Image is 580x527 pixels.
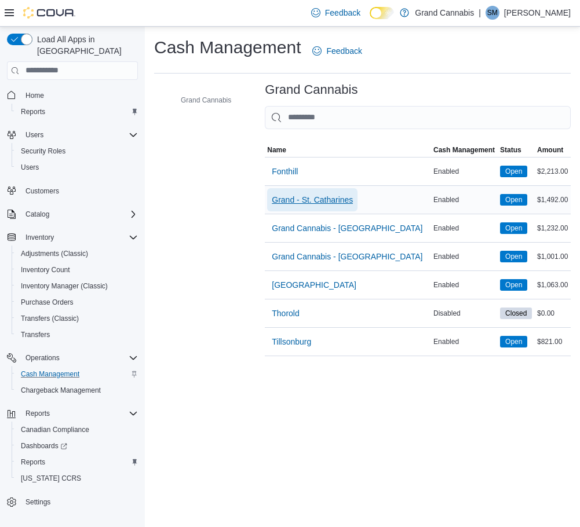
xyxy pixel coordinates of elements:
[431,335,498,349] div: Enabled
[21,147,65,156] span: Security Roles
[500,279,527,291] span: Open
[265,106,571,129] input: This is a search bar. As you type, the results lower in the page will automatically filter.
[12,470,143,486] button: [US_STATE] CCRS
[12,422,143,438] button: Canadian Compliance
[21,407,138,420] span: Reports
[16,367,84,381] a: Cash Management
[21,207,54,221] button: Catalog
[16,312,138,325] span: Transfers (Classic)
[25,497,50,507] span: Settings
[487,6,498,20] span: SM
[415,6,474,20] p: Grand Cannabis
[16,439,138,453] span: Dashboards
[16,144,138,158] span: Security Roles
[431,221,498,235] div: Enabled
[16,160,43,174] a: Users
[21,474,81,483] span: [US_STATE] CCRS
[21,249,88,258] span: Adjustments (Classic)
[308,39,366,63] a: Feedback
[535,250,571,263] div: $1,001.00
[16,455,138,469] span: Reports
[500,145,521,155] span: Status
[154,36,301,59] h1: Cash Management
[16,105,138,119] span: Reports
[272,194,353,206] span: Grand - St. Catharines
[21,298,74,307] span: Purchase Orders
[12,294,143,310] button: Purchase Orders
[12,438,143,454] a: Dashboards
[21,265,70,275] span: Inventory Count
[12,278,143,294] button: Inventory Manager (Classic)
[265,83,358,97] h3: Grand Cannabis
[326,45,362,57] span: Feedback
[16,105,50,119] a: Reports
[16,160,138,174] span: Users
[267,302,304,325] button: Thorold
[25,409,50,418] span: Reports
[537,145,563,155] span: Amount
[535,335,571,349] div: $821.00
[12,143,143,159] button: Security Roles
[21,351,64,365] button: Operations
[307,1,365,24] a: Feedback
[25,210,49,219] span: Catalog
[21,107,45,116] span: Reports
[16,247,138,261] span: Adjustments (Classic)
[12,262,143,278] button: Inventory Count
[535,193,571,207] div: $1,492.00
[25,353,60,363] span: Operations
[535,221,571,235] div: $1,232.00
[16,383,138,397] span: Chargeback Management
[431,143,498,157] button: Cash Management
[431,250,498,263] div: Enabled
[2,87,143,104] button: Home
[431,306,498,320] div: Disabled
[2,206,143,222] button: Catalog
[16,439,72,453] a: Dashboards
[267,145,286,155] span: Name
[370,7,394,19] input: Dark Mode
[25,186,59,196] span: Customers
[16,423,94,437] a: Canadian Compliance
[16,247,93,261] a: Adjustments (Classic)
[12,246,143,262] button: Adjustments (Classic)
[2,350,143,366] button: Operations
[165,93,236,107] button: Grand Cannabis
[431,193,498,207] div: Enabled
[21,369,79,379] span: Cash Management
[272,336,311,347] span: Tillsonburg
[16,263,75,277] a: Inventory Count
[500,222,527,234] span: Open
[21,184,138,198] span: Customers
[2,182,143,199] button: Customers
[272,308,299,319] span: Thorold
[21,386,101,395] span: Chargeback Management
[505,308,527,319] span: Closed
[325,7,360,19] span: Feedback
[272,251,422,262] span: Grand Cannabis - [GEOGRAPHIC_DATA]
[21,495,138,509] span: Settings
[535,306,571,320] div: $0.00
[21,207,138,221] span: Catalog
[16,328,138,342] span: Transfers
[16,423,138,437] span: Canadian Compliance
[12,310,143,327] button: Transfers (Classic)
[21,441,67,451] span: Dashboards
[21,230,138,244] span: Inventory
[12,454,143,470] button: Reports
[2,127,143,143] button: Users
[12,382,143,398] button: Chargeback Management
[535,164,571,178] div: $2,213.00
[505,336,522,347] span: Open
[267,160,302,183] button: Fonthill
[431,164,498,178] div: Enabled
[504,6,571,20] p: [PERSON_NAME]
[21,281,108,291] span: Inventory Manager (Classic)
[498,143,535,157] button: Status
[21,495,55,509] a: Settings
[21,88,138,103] span: Home
[272,222,422,234] span: Grand Cannabis - [GEOGRAPHIC_DATA]
[500,194,527,206] span: Open
[433,145,495,155] span: Cash Management
[272,166,298,177] span: Fonthill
